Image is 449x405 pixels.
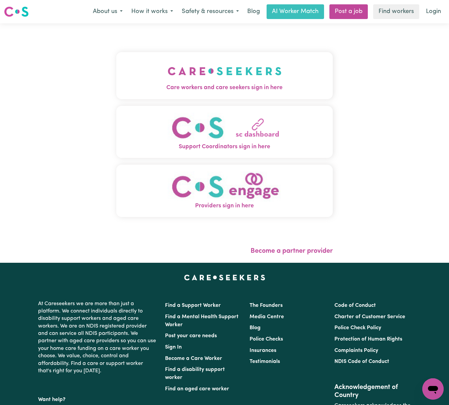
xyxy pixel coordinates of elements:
[165,303,221,308] a: Find a Support Worker
[251,248,333,254] a: Become a partner provider
[422,378,444,400] iframe: Button to launch messaging window
[116,143,333,151] span: Support Coordinators sign in here
[4,4,29,19] a: Careseekers logo
[267,4,324,19] a: AI Worker Match
[38,393,157,403] p: Want help?
[184,275,265,280] a: Careseekers home page
[422,4,445,19] a: Login
[116,165,333,217] button: Providers sign in here
[334,303,376,308] a: Code of Conduct
[250,314,284,320] a: Media Centre
[165,333,217,339] a: Post your care needs
[165,386,229,392] a: Find an aged care worker
[4,6,29,18] img: Careseekers logo
[334,383,411,399] h2: Acknowledgement of Country
[329,4,368,19] a: Post a job
[334,348,378,353] a: Complaints Policy
[116,52,333,99] button: Care workers and care seekers sign in here
[243,4,264,19] a: Blog
[127,5,177,19] button: How it works
[250,325,261,331] a: Blog
[165,314,239,328] a: Find a Mental Health Support Worker
[177,5,243,19] button: Safety & resources
[250,348,276,353] a: Insurances
[89,5,127,19] button: About us
[334,337,402,342] a: Protection of Human Rights
[116,202,333,210] span: Providers sign in here
[116,83,333,92] span: Care workers and care seekers sign in here
[116,106,333,158] button: Support Coordinators sign in here
[334,325,381,331] a: Police Check Policy
[165,345,182,350] a: Sign In
[165,356,222,361] a: Become a Care Worker
[373,4,419,19] a: Find workers
[38,297,157,378] p: At Careseekers we are more than just a platform. We connect individuals directly to disability su...
[334,359,389,364] a: NDIS Code of Conduct
[250,303,283,308] a: The Founders
[165,367,225,380] a: Find a disability support worker
[250,359,280,364] a: Testimonials
[334,314,405,320] a: Charter of Customer Service
[250,337,283,342] a: Police Checks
